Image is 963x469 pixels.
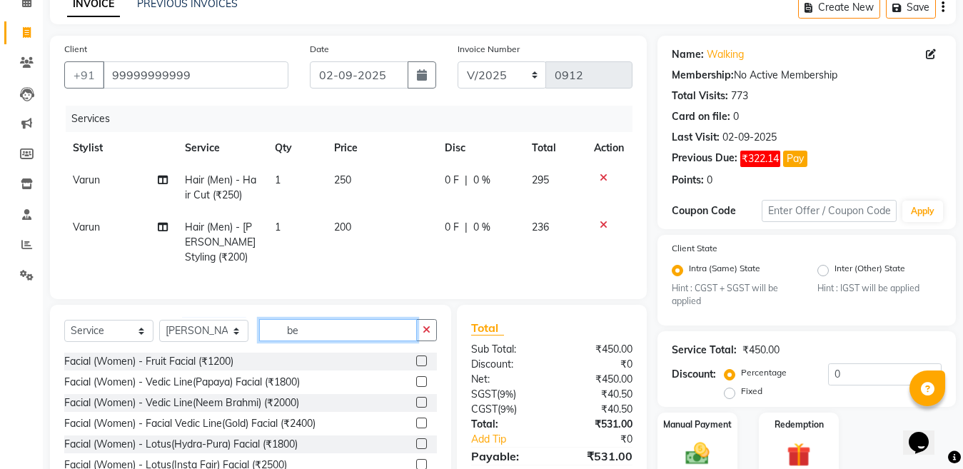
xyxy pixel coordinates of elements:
[176,132,266,164] th: Service
[64,354,233,369] div: Facial (Women) - Fruit Facial (₹1200)
[473,220,490,235] span: 0 %
[552,402,643,417] div: ₹40.50
[334,173,351,186] span: 250
[672,130,720,145] div: Last Visit:
[707,47,744,62] a: Walking
[902,201,943,222] button: Apply
[460,448,552,465] div: Payable:
[460,387,552,402] div: ( )
[185,221,256,263] span: Hair (Men) - [PERSON_NAME] Styling (₹200)
[672,68,942,83] div: No Active Membership
[780,440,818,469] img: _gift.svg
[460,342,552,357] div: Sub Total:
[722,130,777,145] div: 02-09-2025
[445,173,459,188] span: 0 F
[185,173,256,201] span: Hair (Men) - Hair Cut (₹250)
[73,221,100,233] span: Varun
[460,402,552,417] div: ( )
[460,357,552,372] div: Discount:
[741,366,787,379] label: Percentage
[672,173,704,188] div: Points:
[552,372,643,387] div: ₹450.00
[775,418,824,431] label: Redemption
[585,132,632,164] th: Action
[66,106,643,132] div: Services
[64,375,300,390] div: Facial (Women) - Vedic Line(Papaya) Facial (₹1800)
[552,387,643,402] div: ₹40.50
[783,151,807,167] button: Pay
[64,437,298,452] div: Facial (Women) - Lotus(Hydra-Pura) Facial (₹1800)
[707,173,712,188] div: 0
[762,200,897,222] input: Enter Offer / Coupon Code
[460,432,567,447] a: Add Tip
[733,109,739,124] div: 0
[310,43,329,56] label: Date
[742,343,780,358] div: ₹450.00
[552,357,643,372] div: ₹0
[523,132,585,164] th: Total
[672,203,762,218] div: Coupon Code
[436,132,524,164] th: Disc
[471,403,498,415] span: CGST
[532,173,549,186] span: 295
[275,221,281,233] span: 1
[552,342,643,357] div: ₹450.00
[672,151,737,167] div: Previous Due:
[672,343,737,358] div: Service Total:
[500,403,514,415] span: 9%
[672,282,796,308] small: Hint : CGST + SGST will be applied
[64,43,87,56] label: Client
[326,132,435,164] th: Price
[672,47,704,62] div: Name:
[465,220,468,235] span: |
[741,385,762,398] label: Fixed
[103,61,288,89] input: Search by Name/Mobile/Email/Code
[64,416,316,431] div: Facial (Women) - Facial Vedic Line(Gold) Facial (₹2400)
[500,388,513,400] span: 9%
[471,388,497,400] span: SGST
[672,367,716,382] div: Discount:
[64,395,299,410] div: Facial (Women) - Vedic Line(Neem Brahmi) (₹2000)
[672,242,717,255] label: Client State
[689,262,760,279] label: Intra (Same) State
[672,68,734,83] div: Membership:
[678,440,717,467] img: _cash.svg
[567,432,643,447] div: ₹0
[275,173,281,186] span: 1
[471,321,504,336] span: Total
[740,151,780,167] span: ₹322.14
[458,43,520,56] label: Invoice Number
[473,173,490,188] span: 0 %
[672,109,730,124] div: Card on file:
[73,173,100,186] span: Varun
[532,221,549,233] span: 236
[266,132,326,164] th: Qty
[460,417,552,432] div: Total:
[259,319,417,341] input: Search or Scan
[817,282,942,295] small: Hint : IGST will be applied
[64,132,176,164] th: Stylist
[445,220,459,235] span: 0 F
[552,417,643,432] div: ₹531.00
[64,61,104,89] button: +91
[334,221,351,233] span: 200
[835,262,905,279] label: Inter (Other) State
[731,89,748,104] div: 773
[465,173,468,188] span: |
[903,412,949,455] iframe: chat widget
[552,448,643,465] div: ₹531.00
[460,372,552,387] div: Net:
[663,418,732,431] label: Manual Payment
[672,89,728,104] div: Total Visits:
